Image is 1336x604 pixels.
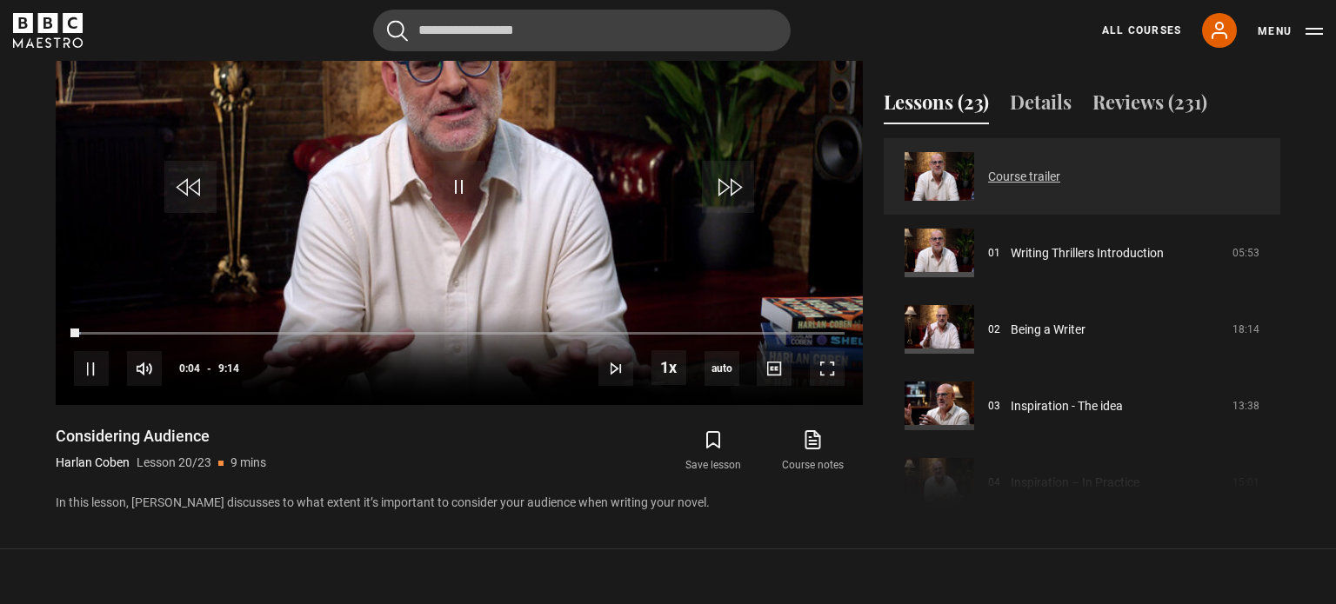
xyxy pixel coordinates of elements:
[230,454,266,472] p: 9 mins
[651,350,686,385] button: Playback Rate
[1092,88,1207,124] button: Reviews (231)
[1010,88,1072,124] button: Details
[1011,397,1123,415] a: Inspiration - The idea
[1258,23,1323,40] button: Toggle navigation
[56,454,130,472] p: Harlan Coben
[74,351,109,386] button: Pause
[764,426,863,476] a: Course notes
[387,20,408,42] button: Submit the search query
[598,351,633,386] button: Next Lesson
[179,353,200,384] span: 0:04
[1011,321,1085,339] a: Being a Writer
[56,494,863,512] p: In this lesson, [PERSON_NAME] discusses to what extent it’s important to consider your audience w...
[1102,23,1181,38] a: All Courses
[705,351,739,386] span: auto
[757,351,792,386] button: Captions
[988,168,1060,186] a: Course trailer
[664,426,763,476] button: Save lesson
[705,351,739,386] div: Current quality: 720p
[207,362,211,375] span: -
[373,10,791,51] input: Search
[13,13,83,48] svg: BBC Maestro
[127,351,162,386] button: Mute
[1011,244,1164,262] a: Writing Thrillers Introduction
[56,426,266,447] h1: Considering Audience
[810,351,845,386] button: Fullscreen
[884,88,989,124] button: Lessons (23)
[137,454,211,472] p: Lesson 20/23
[74,332,845,335] div: Progress Bar
[218,353,239,384] span: 9:14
